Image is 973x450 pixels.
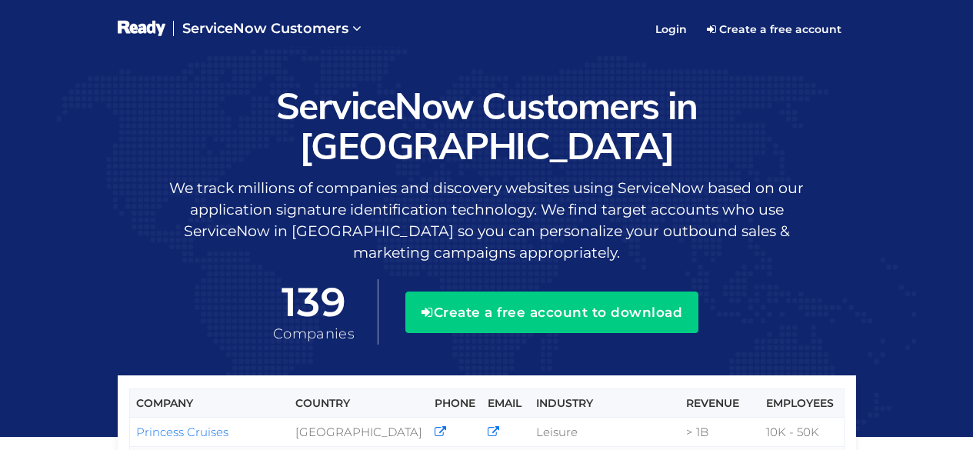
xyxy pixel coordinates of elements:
[182,20,348,37] span: ServiceNow Customers
[482,388,531,417] th: Email
[136,425,228,439] a: Princess Cruises
[760,417,844,446] td: 10K - 50K
[428,388,482,417] th: Phone
[655,22,687,36] span: Login
[530,417,680,446] td: Leisure
[405,292,698,333] button: Create a free account to download
[530,388,680,417] th: Industry
[129,388,289,417] th: Company
[289,417,428,446] td: [GEOGRAPHIC_DATA]
[696,17,852,42] a: Create a free account
[289,388,428,417] th: Country
[118,19,166,38] img: logo
[273,280,355,325] span: 139
[118,178,856,264] p: We track millions of companies and discovery websites using ServiceNow based on our application s...
[646,10,696,48] a: Login
[118,85,856,167] h1: ServiceNow Customers in [GEOGRAPHIC_DATA]
[760,388,844,417] th: Employees
[680,388,760,417] th: Revenue
[273,325,355,342] span: Companies
[680,417,760,446] td: > 1B
[173,8,371,51] a: ServiceNow Customers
